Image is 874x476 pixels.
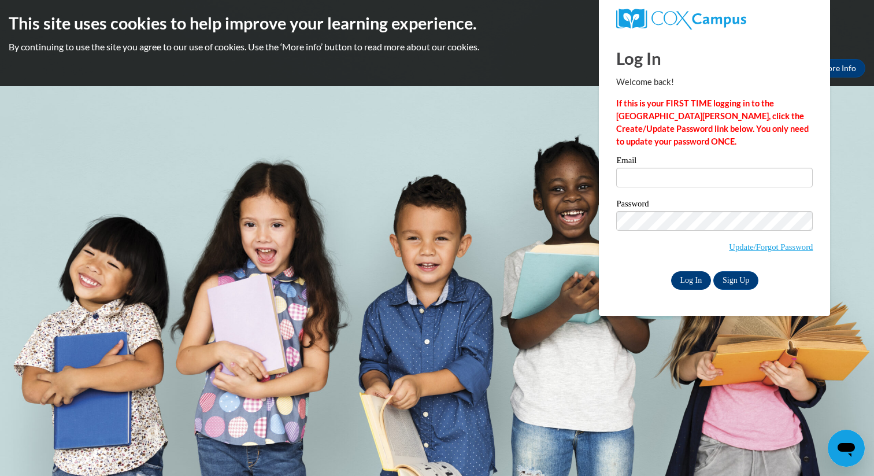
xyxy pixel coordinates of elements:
[616,98,809,146] strong: If this is your FIRST TIME logging in to the [GEOGRAPHIC_DATA][PERSON_NAME], click the Create/Upd...
[828,430,865,467] iframe: Button to launch messaging window
[616,9,746,29] img: COX Campus
[811,59,865,78] a: More Info
[616,156,813,168] label: Email
[616,9,813,29] a: COX Campus
[9,12,865,35] h2: This site uses cookies to help improve your learning experience.
[616,46,813,70] h1: Log In
[729,242,813,252] a: Update/Forgot Password
[9,40,865,53] p: By continuing to use the site you agree to our use of cookies. Use the ‘More info’ button to read...
[671,271,712,290] input: Log In
[713,271,758,290] a: Sign Up
[616,200,813,211] label: Password
[616,76,813,88] p: Welcome back!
